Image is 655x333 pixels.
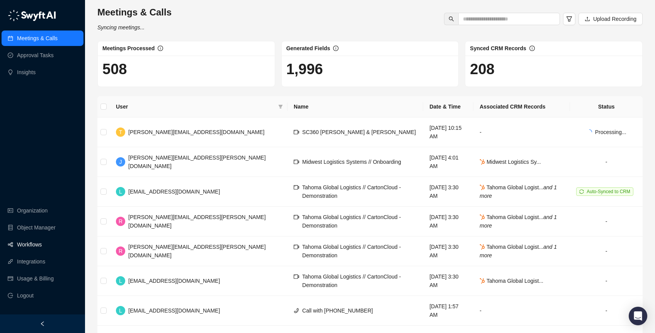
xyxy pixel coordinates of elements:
span: J [119,158,122,166]
td: - [570,207,643,236]
span: video-camera [294,274,299,279]
td: [DATE] 3:30 AM [423,207,473,236]
span: Tahoma Global Logistics // CartonCloud - Demonstration [302,274,401,288]
span: Synced CRM Records [470,45,526,51]
span: L [119,187,122,196]
span: Midwest Logistics Sy... [480,159,541,165]
span: [PERSON_NAME][EMAIL_ADDRESS][PERSON_NAME][DOMAIN_NAME] [128,244,266,258]
span: Tahoma Global Logist... [480,244,557,258]
span: upload [585,16,590,22]
span: info-circle [158,46,163,51]
span: Tahoma Global Logist... [480,214,557,229]
td: [DATE] 3:30 AM [423,236,473,266]
i: and 1 more [480,214,557,229]
td: [DATE] 1:57 AM [423,296,473,326]
span: video-camera [294,214,299,220]
h1: 1,996 [286,60,454,78]
a: Object Manager [17,220,56,235]
span: Meetings Processed [102,45,155,51]
i: Syncing meetings... [97,24,145,31]
h1: 208 [470,60,638,78]
span: [PERSON_NAME][EMAIL_ADDRESS][DOMAIN_NAME] [128,129,264,135]
a: Meetings & Calls [17,31,58,46]
span: T [119,128,122,136]
th: Associated CRM Records [473,96,570,117]
span: filter [277,101,284,112]
span: [EMAIL_ADDRESS][DOMAIN_NAME] [128,278,220,284]
td: [DATE] 10:15 AM [423,117,473,147]
td: - [473,296,570,326]
th: Name [288,96,423,117]
span: Generated Fields [286,45,330,51]
span: Tahoma Global Logistics // CartonCloud - Demonstration [302,184,401,199]
span: Logout [17,288,34,303]
span: video-camera [294,129,299,135]
span: SC360 [PERSON_NAME] & [PERSON_NAME] [302,129,416,135]
img: logo-05li4sbe.png [8,10,56,21]
a: Usage & Billing [17,271,54,286]
span: L [119,306,122,315]
span: [EMAIL_ADDRESS][DOMAIN_NAME] [128,189,220,195]
span: sync [579,189,584,194]
span: phone [294,308,299,313]
span: Processing... [595,129,626,135]
span: Tahoma Global Logist... [480,184,557,199]
span: Auto-Synced to CRM [587,189,630,194]
span: Upload Recording [593,15,636,23]
span: info-circle [529,46,535,51]
span: [EMAIL_ADDRESS][DOMAIN_NAME] [128,308,220,314]
a: Insights [17,65,36,80]
td: [DATE] 4:01 AM [423,147,473,177]
span: [PERSON_NAME][EMAIL_ADDRESS][PERSON_NAME][DOMAIN_NAME] [128,155,266,169]
h1: 508 [102,60,270,78]
a: Integrations [17,254,45,269]
span: L [119,277,122,285]
a: Approval Tasks [17,48,54,63]
span: left [40,321,45,326]
div: Open Intercom Messenger [629,307,647,325]
td: - [570,296,643,326]
span: filter [278,104,283,109]
span: R [119,247,122,255]
th: Status [570,96,643,117]
span: video-camera [294,159,299,165]
td: - [473,117,570,147]
span: User [116,102,275,111]
span: video-camera [294,185,299,190]
span: Tahoma Global Logist... [480,278,543,284]
i: and 1 more [480,244,557,258]
span: video-camera [294,244,299,250]
td: - [570,266,643,296]
span: filter [566,16,572,22]
td: [DATE] 3:30 AM [423,266,473,296]
span: R [119,217,122,226]
button: Upload Recording [578,13,643,25]
span: Tahoma Global Logistics // CartonCloud - Demonstration [302,214,401,229]
h3: Meetings & Calls [97,6,172,19]
span: Midwest Logistics Systems // Onboarding [302,159,401,165]
span: loading [587,129,592,135]
span: Tahoma Global Logistics // CartonCloud - Demonstration [302,244,401,258]
span: info-circle [333,46,339,51]
td: - [570,236,643,266]
span: Call with [PHONE_NUMBER] [302,308,373,314]
span: search [449,16,454,22]
th: Date & Time [423,96,473,117]
a: Workflows [17,237,42,252]
a: Organization [17,203,48,218]
span: logout [8,293,13,298]
td: - [570,147,643,177]
td: [DATE] 3:30 AM [423,177,473,207]
i: and 1 more [480,184,557,199]
span: [PERSON_NAME][EMAIL_ADDRESS][PERSON_NAME][DOMAIN_NAME] [128,214,266,229]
